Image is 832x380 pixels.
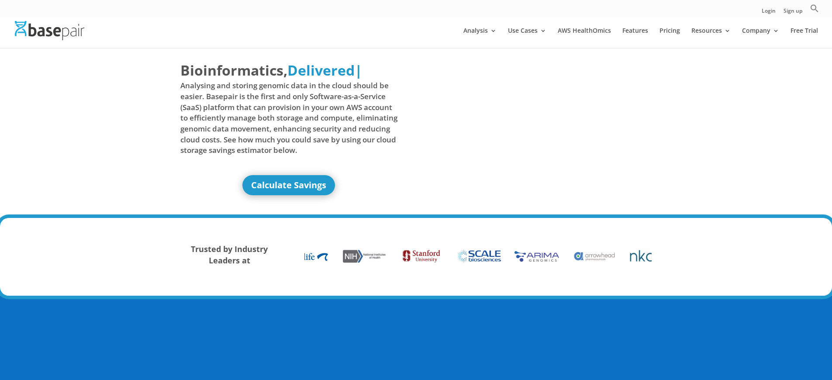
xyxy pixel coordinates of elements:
a: Search Icon Link [810,4,819,17]
a: Company [742,28,779,48]
a: Free Trial [791,28,818,48]
iframe: Basepair - NGS Analysis Simplified [423,60,640,183]
span: | [355,61,362,79]
a: AWS HealthOmics [558,28,611,48]
span: Bioinformatics, [180,60,287,80]
svg: Search [810,4,819,13]
a: Resources [691,28,731,48]
a: Use Cases [508,28,546,48]
span: Analysing and storing genomic data in the cloud should be easier. Basepair is the first and only ... [180,80,398,155]
a: Analysis [463,28,497,48]
a: Pricing [659,28,680,48]
strong: Trusted by Industry Leaders at [191,244,268,266]
a: Calculate Savings [242,175,335,195]
a: Sign up [784,8,802,17]
span: Delivered [287,61,355,79]
img: Basepair [15,21,84,40]
a: Features [622,28,648,48]
a: Login [762,8,776,17]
